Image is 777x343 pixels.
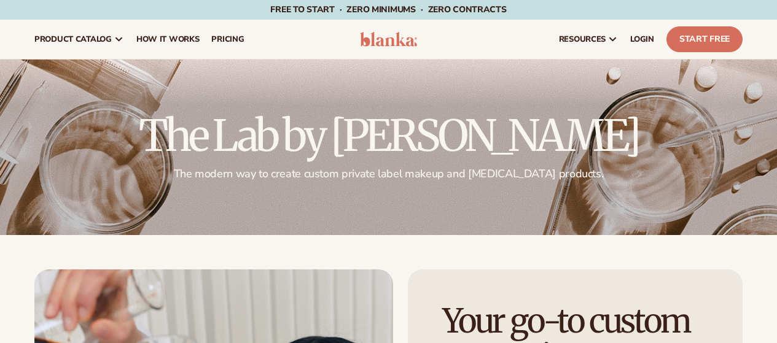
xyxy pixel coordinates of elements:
span: LOGIN [630,34,654,44]
p: The modern way to create custom private label makeup and [MEDICAL_DATA] products. [34,167,743,181]
a: pricing [205,20,250,59]
span: pricing [211,34,244,44]
a: resources [553,20,624,59]
a: How It Works [130,20,206,59]
img: logo [360,32,418,47]
a: Start Free [666,26,743,52]
span: product catalog [34,34,112,44]
h2: The Lab by [PERSON_NAME] [34,114,743,157]
a: product catalog [28,20,130,59]
span: How It Works [136,34,200,44]
span: resources [559,34,606,44]
a: LOGIN [624,20,660,59]
span: Free to start · ZERO minimums · ZERO contracts [270,4,506,15]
